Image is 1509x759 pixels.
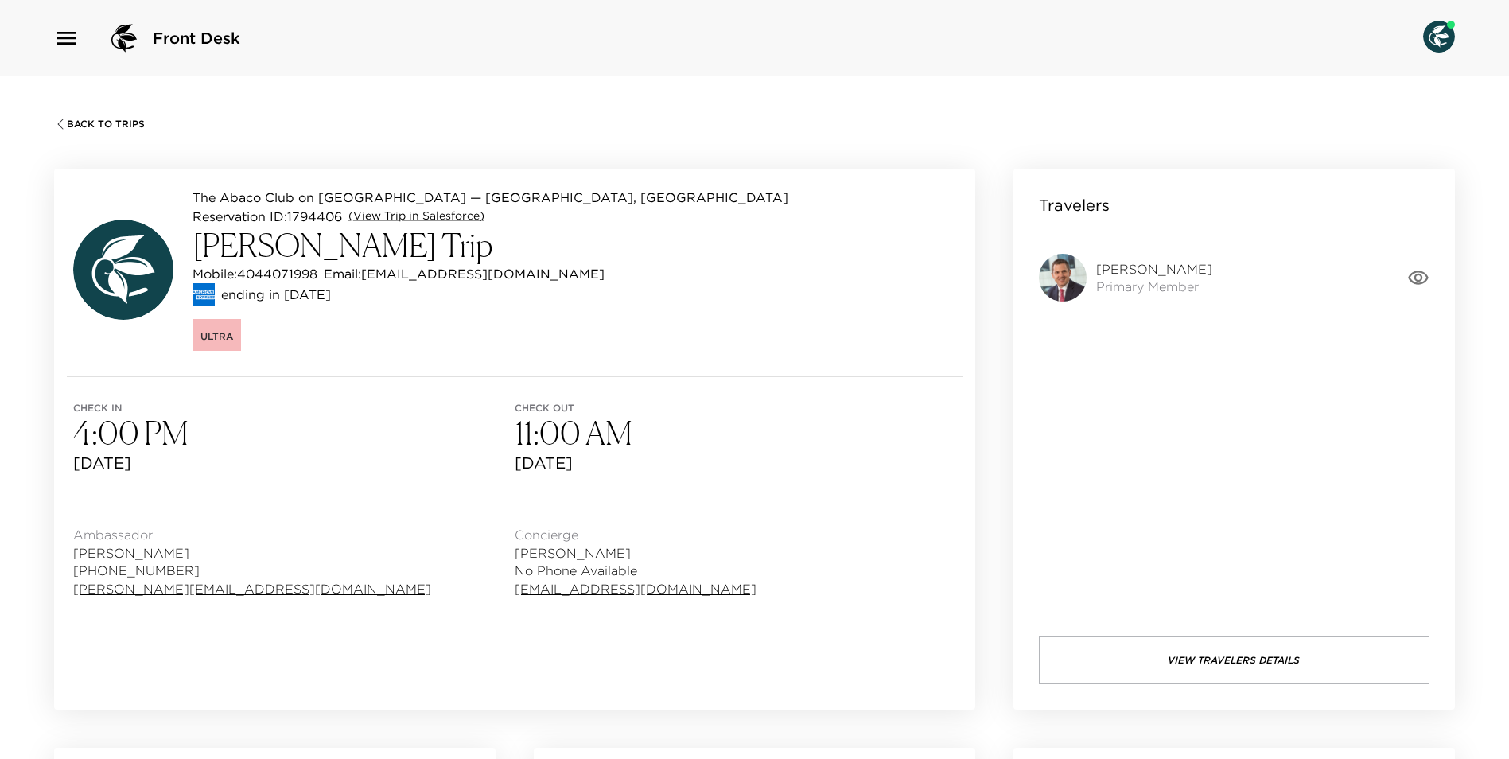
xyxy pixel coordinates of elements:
span: [DATE] [73,452,515,474]
span: No Phone Available [515,562,756,579]
img: 9k= [1039,254,1087,302]
a: (View Trip in Salesforce) [348,208,484,224]
span: Back To Trips [67,119,145,130]
span: [DATE] [515,452,956,474]
span: Ambassador [73,526,431,543]
a: [EMAIL_ADDRESS][DOMAIN_NAME] [515,580,756,597]
span: [PERSON_NAME] [515,544,756,562]
p: The Abaco Club on [GEOGRAPHIC_DATA] — [GEOGRAPHIC_DATA], [GEOGRAPHIC_DATA] [193,188,788,207]
img: logo [105,19,143,57]
p: Email: [EMAIL_ADDRESS][DOMAIN_NAME] [324,264,605,283]
p: Reservation ID: 1794406 [193,207,342,226]
span: Ultra [200,330,233,342]
span: Primary Member [1096,278,1212,295]
span: Concierge [515,526,756,543]
button: Back To Trips [54,118,145,130]
a: [PERSON_NAME][EMAIL_ADDRESS][DOMAIN_NAME] [73,580,431,597]
h3: [PERSON_NAME] Trip [193,226,788,264]
span: [PERSON_NAME] [1096,260,1212,278]
p: Mobile: 4044071998 [193,264,317,283]
span: Front Desk [153,27,240,49]
span: [PHONE_NUMBER] [73,562,431,579]
p: Travelers [1039,194,1110,216]
img: avatar.4afec266560d411620d96f9f038fe73f.svg [73,220,173,320]
h3: 4:00 PM [73,414,515,452]
img: credit card type [193,283,215,306]
button: View Travelers Details [1039,636,1429,684]
span: Check in [73,403,515,414]
img: User [1423,21,1455,53]
span: Check out [515,403,956,414]
p: ending in [DATE] [221,285,331,304]
span: [PERSON_NAME] [73,544,431,562]
h3: 11:00 AM [515,414,956,452]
